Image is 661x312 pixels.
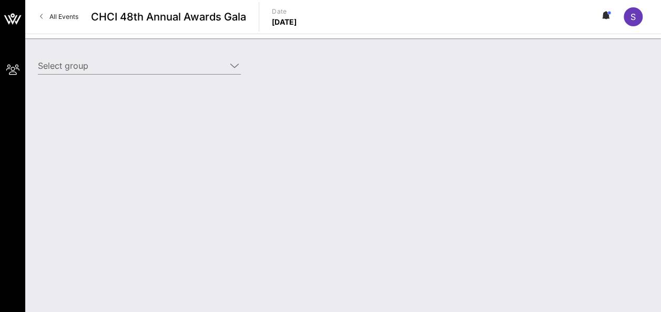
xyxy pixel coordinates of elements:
[272,17,297,27] p: [DATE]
[624,7,643,26] div: S
[631,12,636,22] span: S
[91,9,246,25] span: CHCI 48th Annual Awards Gala
[49,13,78,20] span: All Events
[272,6,297,17] p: Date
[34,8,85,25] a: All Events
